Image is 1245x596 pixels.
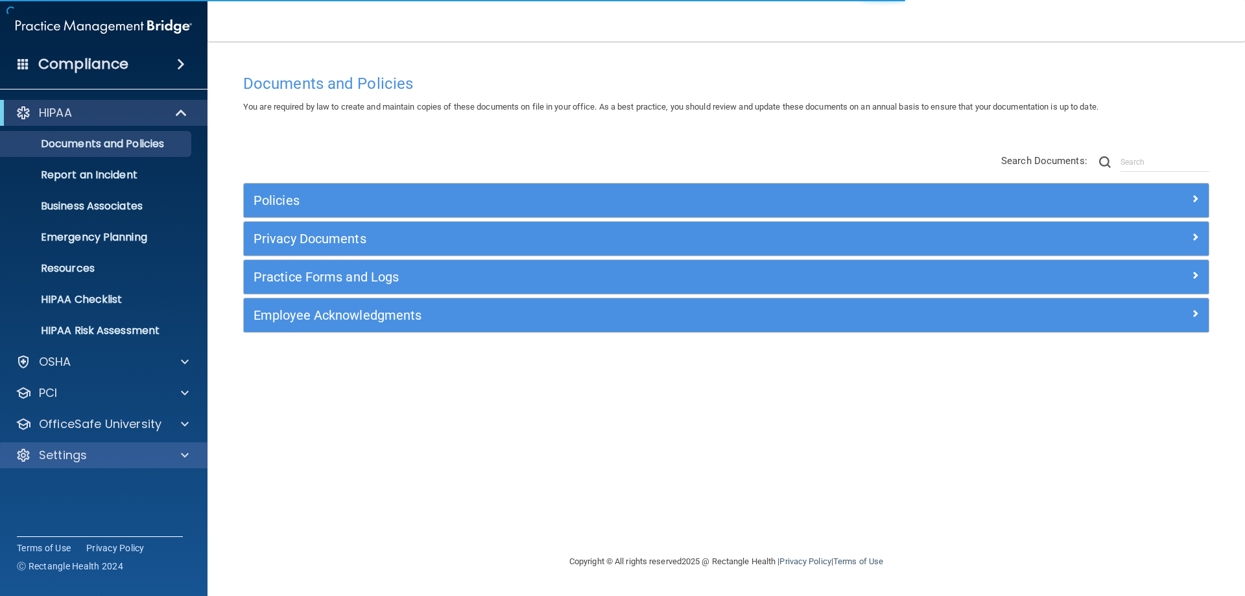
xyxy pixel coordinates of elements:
a: Practice Forms and Logs [254,267,1199,287]
p: Resources [8,262,185,275]
iframe: Drift Widget Chat Controller [1021,504,1229,556]
p: OSHA [39,354,71,370]
p: HIPAA Risk Assessment [8,324,185,337]
img: ic-search.3b580494.png [1099,156,1111,168]
h4: Documents and Policies [243,75,1209,92]
a: Terms of Use [17,542,71,554]
p: PCI [39,385,57,401]
h5: Privacy Documents [254,232,958,246]
a: Terms of Use [833,556,883,566]
a: PCI [16,385,189,401]
img: PMB logo [16,14,192,40]
input: Search [1120,152,1209,172]
span: Search Documents: [1001,155,1087,167]
a: Settings [16,447,189,463]
a: Privacy Documents [254,228,1199,249]
h5: Policies [254,193,958,208]
h4: Compliance [38,55,128,73]
a: Employee Acknowledgments [254,305,1199,326]
span: Ⓒ Rectangle Health 2024 [17,560,123,573]
a: OSHA [16,354,189,370]
span: You are required by law to create and maintain copies of these documents on file in your office. ... [243,102,1098,112]
a: Privacy Policy [86,542,145,554]
p: HIPAA Checklist [8,293,185,306]
a: HIPAA [16,105,188,121]
p: Documents and Policies [8,137,185,150]
a: Privacy Policy [779,556,831,566]
p: Settings [39,447,87,463]
h5: Practice Forms and Logs [254,270,958,284]
p: HIPAA [39,105,72,121]
h5: Employee Acknowledgments [254,308,958,322]
p: Report an Incident [8,169,185,182]
p: Business Associates [8,200,185,213]
a: OfficeSafe University [16,416,189,432]
a: Policies [254,190,1199,211]
p: Emergency Planning [8,231,185,244]
div: Copyright © All rights reserved 2025 @ Rectangle Health | | [490,541,963,582]
p: OfficeSafe University [39,416,161,432]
